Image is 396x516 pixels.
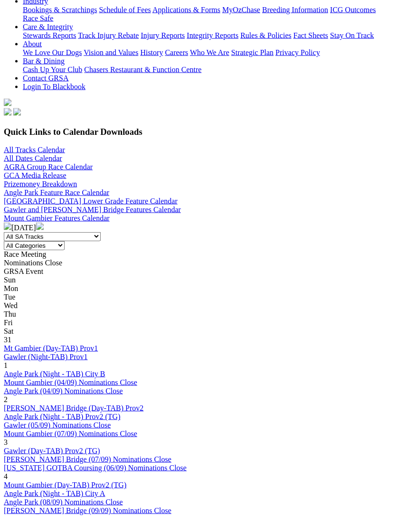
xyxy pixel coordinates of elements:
[4,310,392,319] div: Thu
[4,472,8,480] span: 4
[4,267,392,276] div: GRSA Event
[4,319,392,327] div: Fri
[140,48,163,56] a: History
[4,127,392,137] h3: Quick Links to Calendar Downloads
[23,6,97,14] a: Bookings & Scratchings
[23,48,392,57] div: About
[4,370,105,378] a: Angle Park (Night - TAB) City B
[23,40,42,48] a: About
[293,31,328,39] a: Fact Sheets
[78,31,139,39] a: Track Injury Rebate
[4,413,121,421] a: Angle Park (Night - TAB) Prov2 (TG)
[4,336,11,344] span: 31
[222,6,260,14] a: MyOzChase
[240,31,292,39] a: Rules & Policies
[23,48,82,56] a: We Love Our Dogs
[190,48,229,56] a: Who We Are
[4,284,392,293] div: Mon
[275,48,320,56] a: Privacy Policy
[4,327,392,336] div: Sat
[4,489,105,497] a: Angle Park (Night - TAB) City A
[84,48,138,56] a: Vision and Values
[4,438,8,446] span: 3
[4,301,392,310] div: Wed
[23,74,68,82] a: Contact GRSA
[231,48,273,56] a: Strategic Plan
[4,197,178,205] a: [GEOGRAPHIC_DATA] Lower Grade Feature Calendar
[4,421,111,429] a: Gawler (05/09) Nominations Close
[4,464,187,472] a: [US_STATE] GOTBA Coursing (06/09) Nominations Close
[152,6,220,14] a: Applications & Forms
[4,498,123,506] a: Angle Park (08/09) Nominations Close
[4,250,392,259] div: Race Meeting
[4,447,100,455] a: Gawler (Day-TAB) Prov2 (TG)
[4,259,392,267] div: Nominations Close
[36,223,44,230] img: chevron-right-pager-white.svg
[4,171,66,179] a: GCA Media Release
[4,455,171,463] a: [PERSON_NAME] Bridge (07/09) Nominations Close
[4,276,392,284] div: Sun
[4,344,98,352] a: Mt Gambier (Day-TAB) Prov1
[4,430,137,438] a: Mount Gambier (07/09) Nominations Close
[84,66,201,74] a: Chasers Restaurant & Function Centre
[4,163,93,171] a: AGRA Group Race Calendar
[99,6,151,14] a: Schedule of Fees
[4,223,392,232] div: [DATE]
[4,361,8,369] span: 1
[4,387,123,395] a: Angle Park (04/09) Nominations Close
[4,507,171,515] a: [PERSON_NAME] Bridge (09/09) Nominations Close
[4,353,87,361] a: Gawler (Night-TAB) Prov1
[4,188,109,197] a: Angle Park Feature Race Calendar
[4,395,8,403] span: 2
[4,206,181,214] a: Gawler and [PERSON_NAME] Bridge Features Calendar
[23,57,65,65] a: Bar & Dining
[4,180,77,188] a: Prizemoney Breakdown
[4,108,11,116] img: facebook.svg
[23,6,392,23] div: Industry
[23,31,392,40] div: Care & Integrity
[330,6,376,14] a: ICG Outcomes
[4,293,392,301] div: Tue
[23,14,53,22] a: Race Safe
[23,83,85,91] a: Login To Blackbook
[165,48,188,56] a: Careers
[187,31,238,39] a: Integrity Reports
[4,481,126,489] a: Mount Gambier (Day-TAB) Prov2 (TG)
[23,66,82,74] a: Cash Up Your Club
[13,108,21,116] img: twitter.svg
[23,66,392,74] div: Bar & Dining
[4,154,62,162] a: All Dates Calendar
[23,23,73,31] a: Care & Integrity
[4,378,137,386] a: Mount Gambier (04/09) Nominations Close
[4,223,11,230] img: chevron-left-pager-white.svg
[141,31,185,39] a: Injury Reports
[4,99,11,106] img: logo-grsa-white.png
[23,31,76,39] a: Stewards Reports
[262,6,328,14] a: Breeding Information
[4,146,65,154] a: All Tracks Calendar
[4,404,143,412] a: [PERSON_NAME] Bridge (Day-TAB) Prov2
[330,31,374,39] a: Stay On Track
[4,214,110,222] a: Mount Gambier Features Calendar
